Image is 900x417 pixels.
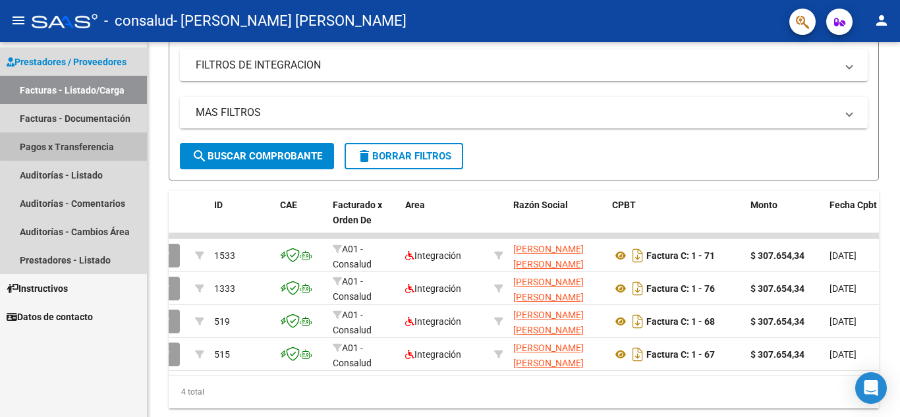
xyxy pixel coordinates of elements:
[612,200,636,210] span: CPBT
[830,283,857,294] span: [DATE]
[333,310,372,335] span: A01 - Consalud
[356,150,451,162] span: Borrar Filtros
[214,283,235,294] span: 1333
[196,105,836,120] mat-panel-title: MAS FILTROS
[508,191,607,249] datatable-header-cell: Razón Social
[173,7,407,36] span: - [PERSON_NAME] [PERSON_NAME]
[214,200,223,210] span: ID
[874,13,889,28] mat-icon: person
[513,200,568,210] span: Razón Social
[855,372,887,404] div: Open Intercom Messenger
[7,55,127,69] span: Prestadores / Proveedores
[830,200,877,210] span: Fecha Cpbt
[607,191,745,249] datatable-header-cell: CPBT
[629,311,646,332] i: Descargar documento
[405,349,461,360] span: Integración
[356,148,372,164] mat-icon: delete
[11,13,26,28] mat-icon: menu
[345,143,463,169] button: Borrar Filtros
[104,7,173,36] span: - consalud
[629,344,646,365] i: Descargar documento
[646,349,715,360] strong: Factura C: 1 - 67
[646,316,715,327] strong: Factura C: 1 - 68
[830,349,857,360] span: [DATE]
[400,191,489,249] datatable-header-cell: Area
[513,310,584,335] span: [PERSON_NAME] [PERSON_NAME]
[7,310,93,324] span: Datos de contacto
[327,191,400,249] datatable-header-cell: Facturado x Orden De
[209,191,275,249] datatable-header-cell: ID
[513,277,584,302] span: [PERSON_NAME] [PERSON_NAME]
[180,143,334,169] button: Buscar Comprobante
[275,191,327,249] datatable-header-cell: CAE
[629,278,646,299] i: Descargar documento
[513,244,584,269] span: [PERSON_NAME] [PERSON_NAME]
[192,148,208,164] mat-icon: search
[333,343,372,368] span: A01 - Consalud
[192,150,322,162] span: Buscar Comprobante
[750,316,804,327] strong: $ 307.654,34
[214,250,235,261] span: 1533
[513,242,602,269] div: 23343677944
[196,58,836,72] mat-panel-title: FILTROS DE INTEGRACION
[513,341,602,368] div: 23343677944
[646,250,715,261] strong: Factura C: 1 - 71
[750,349,804,360] strong: $ 307.654,34
[405,200,425,210] span: Area
[214,349,230,360] span: 515
[169,375,879,408] div: 4 total
[180,97,868,128] mat-expansion-panel-header: MAS FILTROS
[750,200,777,210] span: Monto
[830,316,857,327] span: [DATE]
[7,281,68,296] span: Instructivos
[280,200,297,210] span: CAE
[745,191,824,249] datatable-header-cell: Monto
[333,276,372,302] span: A01 - Consalud
[180,49,868,81] mat-expansion-panel-header: FILTROS DE INTEGRACION
[405,316,461,327] span: Integración
[333,200,382,225] span: Facturado x Orden De
[824,191,884,249] datatable-header-cell: Fecha Cpbt
[830,250,857,261] span: [DATE]
[629,245,646,266] i: Descargar documento
[750,283,804,294] strong: $ 307.654,34
[333,244,372,269] span: A01 - Consalud
[750,250,804,261] strong: $ 307.654,34
[513,275,602,302] div: 23343677944
[513,308,602,335] div: 23343677944
[405,250,461,261] span: Integración
[405,283,461,294] span: Integración
[214,316,230,327] span: 519
[646,283,715,294] strong: Factura C: 1 - 76
[513,343,584,368] span: [PERSON_NAME] [PERSON_NAME]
